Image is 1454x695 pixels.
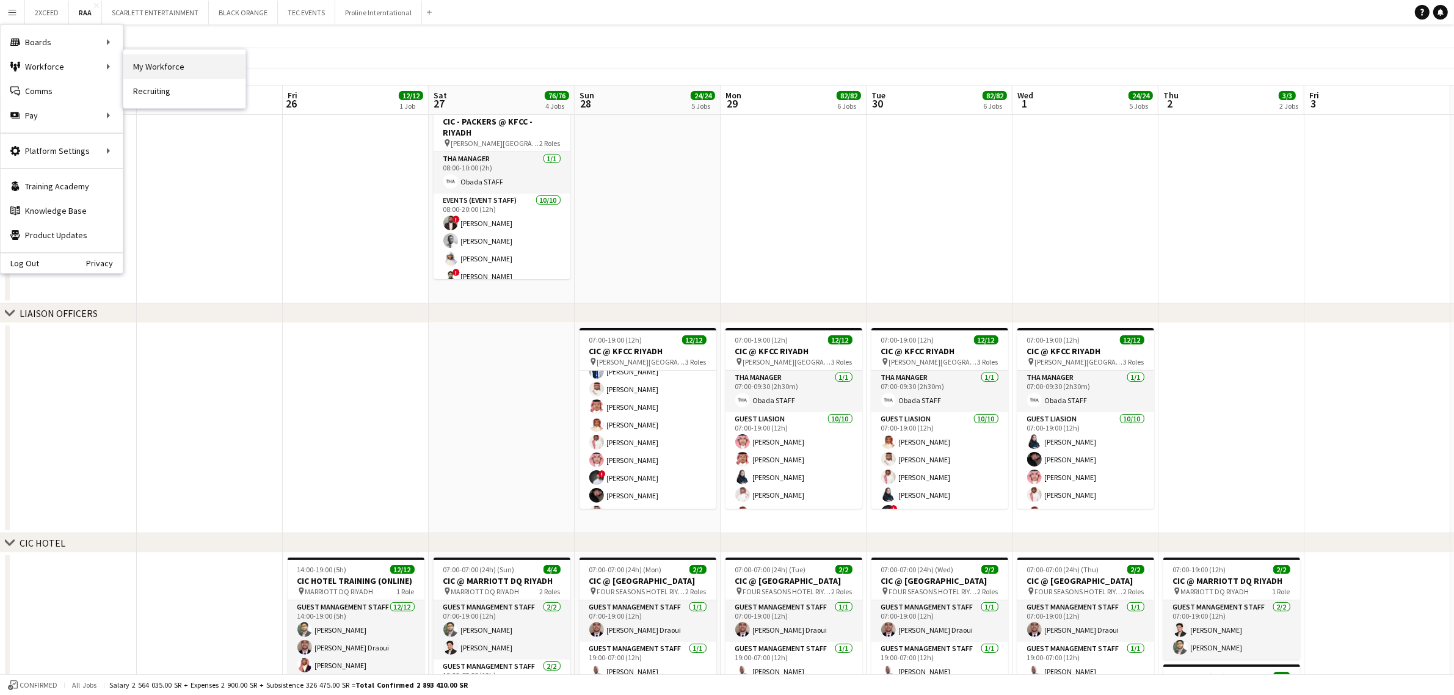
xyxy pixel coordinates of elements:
div: Workforce [1,54,123,79]
div: 08:00-20:00 (12h)11/11CIC - PACKERS @ KFCC - RIYADH [PERSON_NAME][GEOGRAPHIC_DATA] - [GEOGRAPHIC_... [434,98,570,279]
span: 82/82 [983,91,1007,100]
span: 1 Role [397,587,415,596]
div: CIC HOTEL [20,537,65,549]
div: 2 Jobs [1279,101,1298,111]
span: MARRIOTT DQ RIYADH [305,587,374,596]
button: RAA [69,1,102,24]
h3: CIC @ KFCC RIYADH [871,346,1008,357]
span: 2 Roles [1124,587,1144,596]
app-card-role: Guest Management Staff2/207:00-19:00 (12h)[PERSON_NAME][PERSON_NAME] [434,600,570,660]
span: 12/12 [828,335,852,344]
span: 27 [432,96,447,111]
span: 07:00-07:00 (24h) (Mon) [589,565,662,574]
span: Total Confirmed 2 893 410.00 SR [355,680,468,690]
a: Privacy [86,258,123,268]
span: 3 Roles [1124,357,1144,366]
a: Comms [1,79,123,103]
span: 24/24 [1129,91,1153,100]
span: FOUR SEASONS HOTEL RIYADH [743,587,832,596]
h3: CIC @ KFCC RIYADH [1017,346,1154,357]
span: 07:00-19:00 (12h) [1173,565,1226,574]
span: FOUR SEASONS HOTEL RIYADH [889,587,978,596]
button: 2XCEED [25,1,69,24]
app-card-role: Guest Management Staff1/119:00-07:00 (12h)[PERSON_NAME] [580,642,716,683]
span: 2 Roles [832,587,852,596]
span: 2/2 [1273,565,1290,574]
div: 07:00-07:00 (24h) (Tue)2/2CIC @ [GEOGRAPHIC_DATA] FOUR SEASONS HOTEL RIYADH2 RolesGuest Managemen... [725,558,862,683]
div: 07:00-07:00 (24h) (Wed)2/2CIC @ [GEOGRAPHIC_DATA] FOUR SEASONS HOTEL RIYADH2 RolesGuest Managemen... [871,558,1008,683]
span: MARRIOTT DQ RIYADH [451,587,520,596]
button: Proline Interntational [335,1,422,24]
app-job-card: 07:00-19:00 (12h)12/12CIC @ KFCC RIYADH [PERSON_NAME][GEOGRAPHIC_DATA]3 RolesTHA Manager1/107:00-... [725,328,862,509]
span: 07:00-19:00 (12h) [1027,335,1080,344]
button: TEC EVENTS [278,1,335,24]
app-job-card: 07:00-19:00 (12h)2/2CIC @ MARRIOTT DQ RIYADH MARRIOTT DQ RIYADH1 RoleGuest Management Staff2/207:... [1163,558,1300,660]
div: 4 Jobs [545,101,569,111]
div: 1 Job [399,101,423,111]
span: Sat [434,90,447,101]
app-card-role: Guest Management Staff1/107:00-19:00 (12h)[PERSON_NAME] Draoui [725,600,862,642]
a: Product Updates [1,223,123,247]
span: 07:00-07:00 (24h) (Sun) [443,565,515,574]
span: Fri [288,90,297,101]
span: Mon [725,90,741,101]
app-card-role: Guest Liasion10/1007:00-19:00 (12h)[PERSON_NAME][PERSON_NAME][PERSON_NAME][PERSON_NAME][PERSON_NAME] [725,412,862,613]
button: SCARLETT ENTERTAINMENT [102,1,209,24]
span: 12/12 [1120,335,1144,344]
div: Salary 2 564 035.00 SR + Expenses 2 900.00 SR + Subsistence 326 475.00 SR = [109,680,468,690]
a: My Workforce [123,54,245,79]
h3: CIC HOTEL TRAINING (ONLINE) [288,575,424,586]
h3: CIC @ [GEOGRAPHIC_DATA] [725,575,862,586]
span: 3/3 [1279,91,1296,100]
a: Training Academy [1,174,123,198]
span: 07:00-19:00 (12h) [589,335,642,344]
span: 12/12 [390,565,415,574]
a: Recruiting [123,79,245,103]
span: 4/4 [543,565,561,574]
span: 29 [724,96,741,111]
h3: CIC @ KFCC RIYADH [725,346,862,357]
a: Log Out [1,258,39,268]
app-card-role: Events (Event Staff)10/1008:00-20:00 (12h)![PERSON_NAME][PERSON_NAME][PERSON_NAME]![PERSON_NAME] [434,194,570,398]
span: [PERSON_NAME][GEOGRAPHIC_DATA] - [GEOGRAPHIC_DATA] [451,139,540,148]
span: 76/76 [545,91,569,100]
span: 3 Roles [832,357,852,366]
span: ! [453,269,460,276]
span: Thu [1163,90,1179,101]
app-card-role: Guest Management Staff1/107:00-19:00 (12h)[PERSON_NAME] Draoui [580,600,716,642]
span: [PERSON_NAME][GEOGRAPHIC_DATA] [743,357,832,366]
span: 07:00-07:00 (24h) (Tue) [735,565,806,574]
h3: CIC @ KFCC RIYADH [580,346,716,357]
app-job-card: 07:00-19:00 (12h)12/12CIC @ KFCC RIYADH [PERSON_NAME][GEOGRAPHIC_DATA]3 RolesTHA Manager1/107:00-... [1017,328,1154,509]
span: 3 Roles [686,357,707,366]
div: 5 Jobs [691,101,714,111]
span: All jobs [70,680,99,690]
span: 2/2 [1127,565,1144,574]
span: 07:00-07:00 (24h) (Wed) [881,565,954,574]
span: 07:00-07:00 (24h) (Thu) [1027,565,1099,574]
app-job-card: 07:00-19:00 (12h)12/12CIC @ KFCC RIYADH [PERSON_NAME][GEOGRAPHIC_DATA]3 RolesTHA Manager1/107:00-... [871,328,1008,509]
app-card-role: Guest Management Staff1/119:00-07:00 (12h)[PERSON_NAME] [1017,642,1154,683]
app-card-role: Guest Liasion10/1007:00-19:00 (12h)![PERSON_NAME][PERSON_NAME][PERSON_NAME][PERSON_NAME][PERSON_N... [580,342,716,543]
span: [PERSON_NAME][GEOGRAPHIC_DATA] [1035,357,1124,366]
span: Tue [871,90,885,101]
div: Platform Settings [1,139,123,163]
app-card-role: THA Manager1/108:00-10:00 (2h)Obada STAFF [434,152,570,194]
div: 07:00-07:00 (24h) (Thu)2/2CIC @ [GEOGRAPHIC_DATA] FOUR SEASONS HOTEL RIYADH2 RolesGuest Managemen... [1017,558,1154,683]
h3: CIC @ MARRIOTT DQ RIYADH [434,575,570,586]
span: 2 Roles [686,587,707,596]
span: [PERSON_NAME][GEOGRAPHIC_DATA] [597,357,686,366]
app-card-role: THA Manager1/107:00-09:30 (2h30m)Obada STAFF [871,371,1008,412]
span: FOUR SEASONS HOTEL RIYADH [597,587,686,596]
app-job-card: 07:00-19:00 (12h)12/12CIC @ KFCC RIYADH [PERSON_NAME][GEOGRAPHIC_DATA]3 RolesObada STAFFGuest Lia... [580,328,716,509]
span: Confirmed [20,681,57,690]
span: Fri [1309,90,1319,101]
span: 82/82 [837,91,861,100]
span: 28 [578,96,594,111]
div: 6 Jobs [837,101,860,111]
div: 6 Jobs [983,101,1006,111]
h3: CIC @ [GEOGRAPHIC_DATA] [871,575,1008,586]
div: 07:00-07:00 (24h) (Mon)2/2CIC @ [GEOGRAPHIC_DATA] FOUR SEASONS HOTEL RIYADH2 RolesGuest Managemen... [580,558,716,683]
